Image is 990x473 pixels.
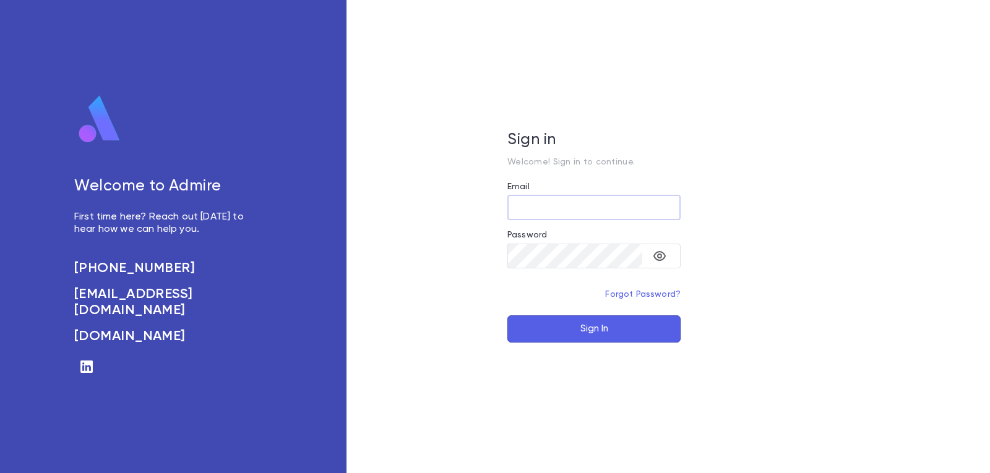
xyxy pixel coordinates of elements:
[507,230,547,240] label: Password
[74,211,257,236] p: First time here? Reach out [DATE] to hear how we can help you.
[605,290,681,299] a: Forgot Password?
[507,131,681,150] h5: Sign in
[74,177,257,196] h5: Welcome to Admire
[74,328,257,344] a: [DOMAIN_NAME]
[74,260,257,276] a: [PHONE_NUMBER]
[507,182,530,192] label: Email
[74,95,125,144] img: logo
[74,286,257,318] a: [EMAIL_ADDRESS][DOMAIN_NAME]
[647,244,672,268] button: toggle password visibility
[507,157,681,167] p: Welcome! Sign in to continue.
[507,315,681,343] button: Sign In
